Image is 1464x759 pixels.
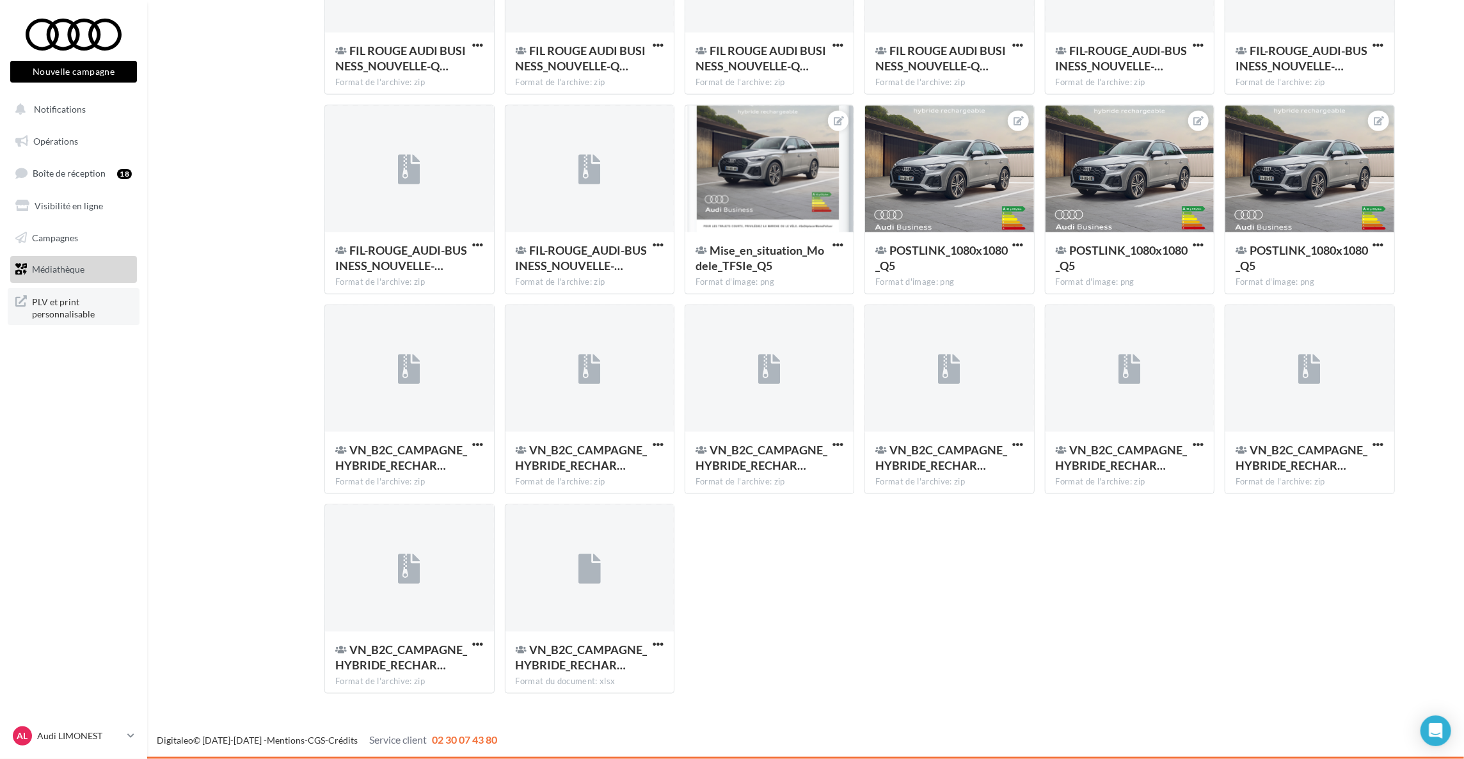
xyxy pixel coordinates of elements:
[1236,44,1367,73] span: FIL-ROUGE_AUDI-BUSINESS_NOUVELLE-Q5-E-HYBRID_POSTLINK-CARRE-1200x1200_LINKEDIN
[696,243,824,273] span: Mise_en_situation_Modele_TFSIe_Q5
[1056,276,1204,288] div: Format d'image: png
[696,443,827,472] span: VN_B2C_CAMPAGNE_HYBRIDE_RECHARGEABLE_Q5_e-hybrid_CARROUSEL_1080x1920
[32,264,84,275] span: Médiathèque
[32,232,78,243] span: Campagnes
[335,276,483,288] div: Format de l'archive: zip
[1056,476,1204,488] div: Format de l'archive: zip
[335,443,467,472] span: VN_B2C_CAMPAGNE_HYBRIDE_RECHARGEABLE_EMAIL_Q5_e-hybrid
[875,276,1023,288] div: Format d'image: png
[1236,77,1383,88] div: Format de l'archive: zip
[516,44,646,73] span: FIL ROUGE AUDI BUSINESS_NOUVELLE-Q5-E-HYBRID_CARROUSEL-VERTICAL-1080x1920_META
[34,104,86,115] span: Notifications
[516,243,648,273] span: FIL-ROUGE_AUDI-BUSINESS_NOUVELLE-Q5-E-HYBRID_POSTLINK-VERTICAL-628x1200_LINKEDIN
[1236,243,1368,273] span: POSTLINK_1080x1080_Q5
[875,443,1007,472] span: VN_B2C_CAMPAGNE_HYBRIDE_RECHARGEABLE_Q5_e-hybrid_INSTANT_EXPERIENCE
[335,44,466,73] span: FIL ROUGE AUDI BUSINESS_NOUVELLE-Q5-E-HYBRID_CARROUSEL-CARRE-1080x1080_META
[8,225,139,252] a: Campagnes
[1056,243,1188,273] span: POSTLINK_1080x1080_Q5
[1420,715,1451,746] div: Open Intercom Messenger
[1236,276,1383,288] div: Format d'image: png
[875,476,1023,488] div: Format de l'archive: zip
[17,730,28,742] span: AL
[335,676,483,687] div: Format de l'archive: zip
[1056,77,1204,88] div: Format de l'archive: zip
[328,735,358,746] a: Crédits
[157,735,193,746] a: Digitaleo
[516,77,664,88] div: Format de l'archive: zip
[10,724,137,748] a: AL Audi LIMONEST
[37,730,122,742] p: Audi LIMONEST
[33,168,106,179] span: Boîte de réception
[516,676,664,687] div: Format du document: xlsx
[157,735,497,746] span: © [DATE]-[DATE] - - -
[117,169,132,179] div: 18
[1236,476,1383,488] div: Format de l'archive: zip
[516,476,664,488] div: Format de l'archive: zip
[33,136,78,147] span: Opérations
[267,735,305,746] a: Mentions
[875,44,1006,73] span: FIL ROUGE AUDI BUSINESS_NOUVELLE-Q5-E-HYBRID_POSTLINK-VERTICAL-1080x1920_META
[369,733,427,746] span: Service client
[516,276,664,288] div: Format de l'archive: zip
[1056,44,1188,73] span: FIL-ROUGE_AUDI-BUSINESS_NOUVELLE-Q5-E-HYBRID_CARROUSEL-CARRE-1080x1080_LINKEDIN
[335,77,483,88] div: Format de l'archive: zip
[35,200,103,211] span: Visibilité en ligne
[308,735,325,746] a: CGS
[32,293,132,321] span: PLV et print personnalisable
[10,61,137,83] button: Nouvelle campagne
[1056,443,1188,472] span: VN_B2C_CAMPAGNE_HYBRIDE_RECHARGEABLE_Q5_e-hybrid_PL_1080x1080
[875,243,1008,273] span: POSTLINK_1080x1080_Q5
[696,276,843,288] div: Format d'image: png
[696,77,843,88] div: Format de l'archive: zip
[335,243,467,273] span: FIL-ROUGE_AUDI-BUSINESS_NOUVELLE-Q5-E-HYBRID_POSTLINK-HORIZONTAL-1200x628_LINKEDIN
[432,733,497,746] span: 02 30 07 43 80
[696,476,843,488] div: Format de l'archive: zip
[8,128,139,155] a: Opérations
[516,443,648,472] span: VN_B2C_CAMPAGNE_HYBRIDE_RECHARGEABLE_Q5_e-hybrid_CARROUSEL_1080x1080
[875,77,1023,88] div: Format de l'archive: zip
[1236,443,1367,472] span: VN_B2C_CAMPAGNE_HYBRIDE_RECHARGEABLE_Q5_e-hybrid_PL_1080x1920
[8,288,139,326] a: PLV et print personnalisable
[8,159,139,187] a: Boîte de réception18
[8,193,139,220] a: Visibilité en ligne
[8,96,134,123] button: Notifications
[8,256,139,283] a: Médiathèque
[516,643,648,672] span: VN_B2C_CAMPAGNE_HYBRIDE_RECHARGEABLE_WORDINGS_SOME_Q5_e-hybrid
[335,643,467,672] span: VN_B2C_CAMPAGNE_HYBRIDE_RECHARGEABLE_RADIO_Q5_e-hybrid
[335,476,483,488] div: Format de l'archive: zip
[696,44,826,73] span: FIL ROUGE AUDI BUSINESS_NOUVELLE-Q5-E-HYBRID_POSTLINK-CARRE-1080x1080_META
